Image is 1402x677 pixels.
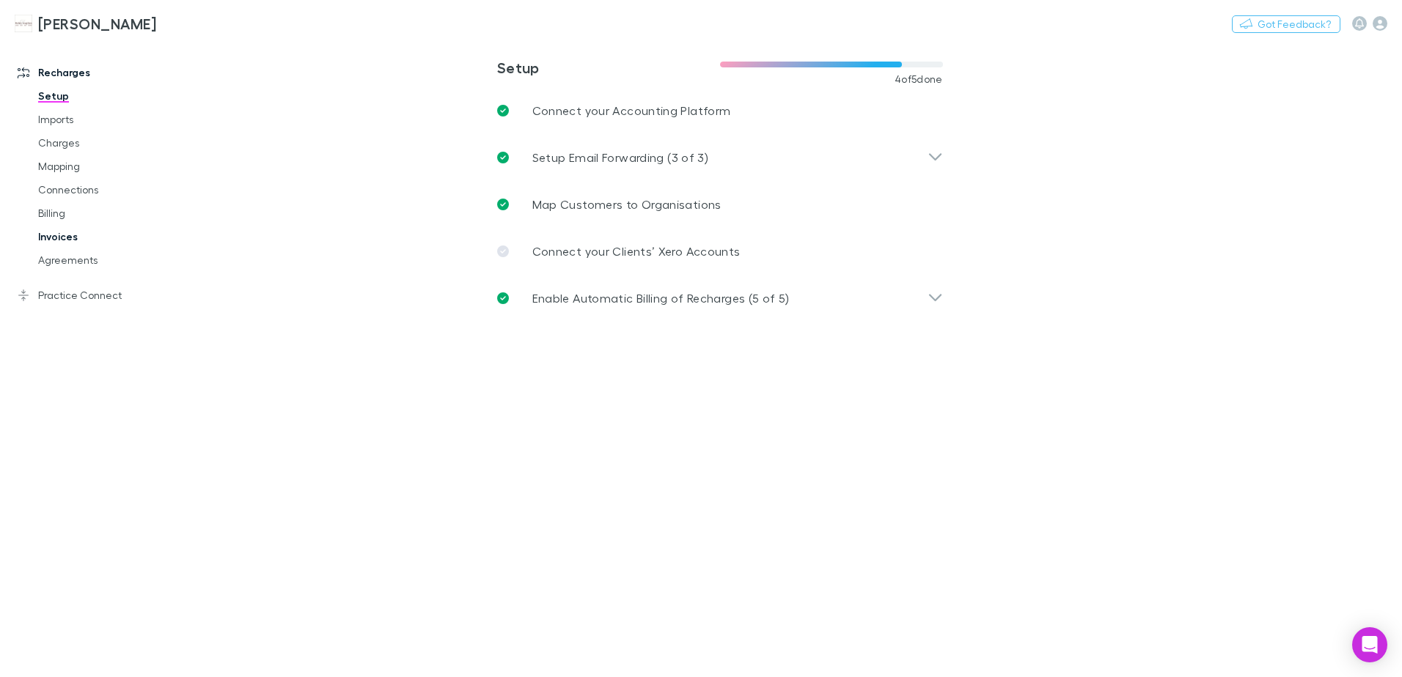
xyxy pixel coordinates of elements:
[895,73,943,85] span: 4 of 5 done
[23,155,198,178] a: Mapping
[485,228,955,275] a: Connect your Clients’ Xero Accounts
[23,201,198,225] a: Billing
[532,196,722,213] p: Map Customers to Organisations
[23,84,198,108] a: Setup
[3,61,198,84] a: Recharges
[23,248,198,272] a: Agreements
[485,134,955,181] div: Setup Email Forwarding (3 of 3)
[23,108,198,131] a: Imports
[532,289,790,307] p: Enable Automatic Billing of Recharges (5 of 5)
[23,178,198,201] a: Connections
[38,15,156,32] h3: [PERSON_NAME]
[23,131,198,155] a: Charges
[532,243,741,260] p: Connect your Clients’ Xero Accounts
[485,181,955,228] a: Map Customers to Organisations
[485,275,955,322] div: Enable Automatic Billing of Recharges (5 of 5)
[532,102,731,119] p: Connect your Accounting Platform
[485,87,955,134] a: Connect your Accounting Platform
[15,15,32,32] img: Hales Douglass's Logo
[1352,627,1387,662] div: Open Intercom Messenger
[1232,15,1340,33] button: Got Feedback?
[23,225,198,248] a: Invoices
[497,59,720,76] h3: Setup
[532,149,708,166] p: Setup Email Forwarding (3 of 3)
[3,284,198,307] a: Practice Connect
[6,6,165,41] a: [PERSON_NAME]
